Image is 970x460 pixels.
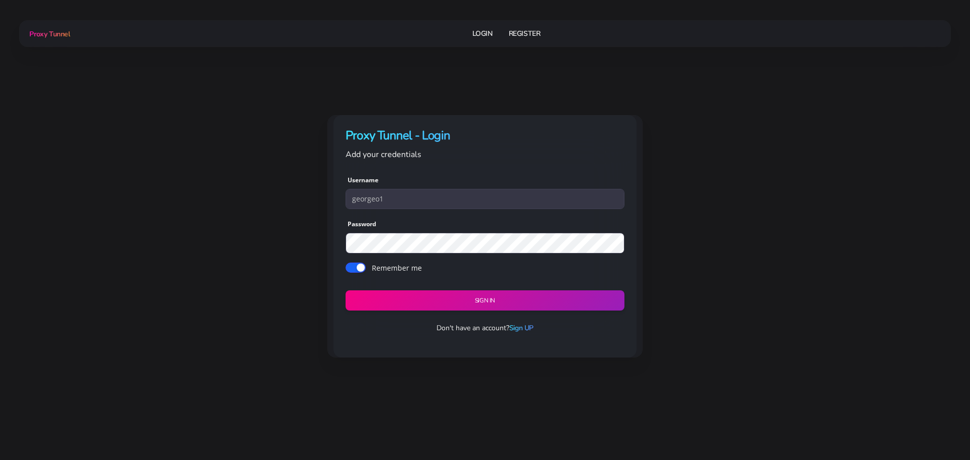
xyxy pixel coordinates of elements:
label: Password [348,220,376,229]
span: Proxy Tunnel [29,29,70,39]
iframe: Webchat Widget [921,411,957,447]
p: Add your credentials [346,148,624,161]
a: Sign UP [509,323,533,333]
button: Sign in [346,290,624,311]
label: Remember me [372,263,422,273]
h4: Proxy Tunnel - Login [346,127,624,144]
p: Don't have an account? [337,323,633,333]
label: Username [348,176,378,185]
a: Proxy Tunnel [27,26,70,42]
a: Register [509,24,541,43]
a: Login [472,24,493,43]
input: Username [346,189,624,209]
